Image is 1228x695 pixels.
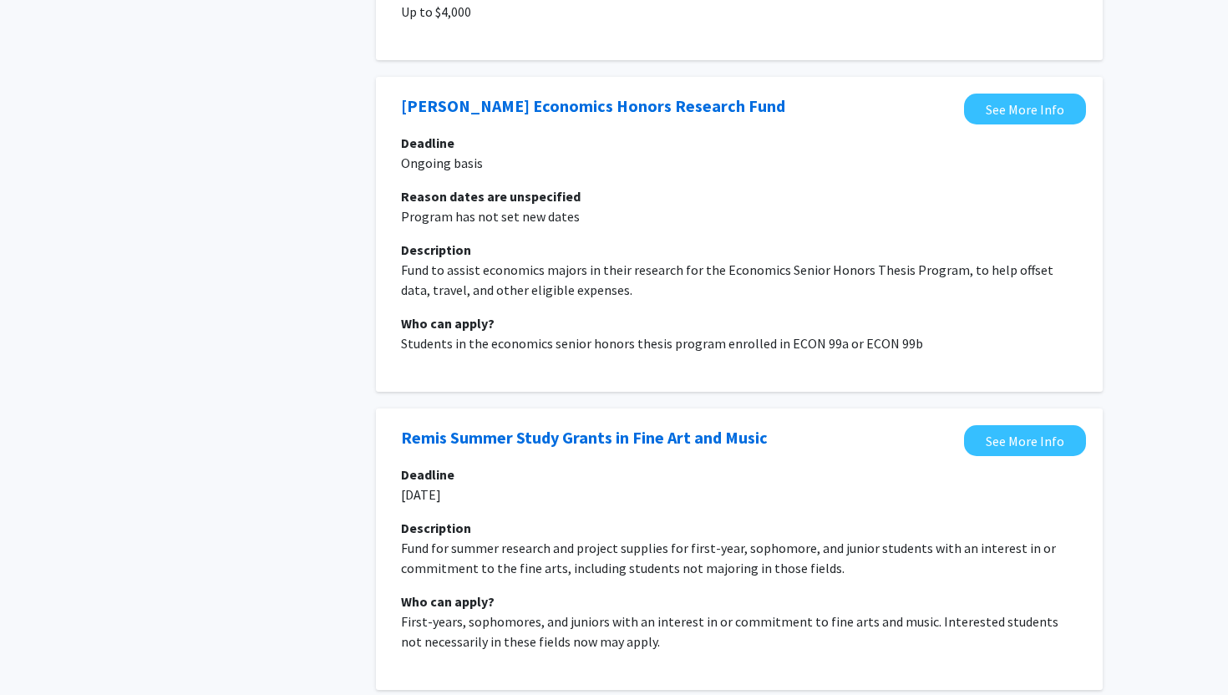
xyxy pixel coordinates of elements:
b: Deadline [401,134,454,151]
b: Who can apply? [401,315,495,332]
p: Fund for summer research and project supplies for first-year, sophomore, and junior students with... [401,538,1078,578]
b: Who can apply? [401,593,495,610]
p: [DATE] [401,484,1078,505]
b: Description [401,520,471,536]
p: Program has not set new dates [401,206,1078,226]
b: Reason dates are unspecified [401,188,581,205]
a: Opens in a new tab [401,94,785,119]
p: Fund to assist economics majors in their research for the Economics Senior Honors Thesis Program,... [401,260,1078,300]
iframe: Chat [13,620,71,682]
b: Deadline [401,466,454,483]
p: Students in the economics senior honors thesis program enrolled in ECON 99a or ECON 99b [401,333,1078,353]
a: Opens in a new tab [964,425,1086,456]
p: First-years, sophomores, and juniors with an interest in or commitment to fine arts and music. In... [401,611,1078,652]
b: Description [401,241,471,258]
a: Opens in a new tab [964,94,1086,124]
p: Up to $4,000 [401,2,1078,22]
p: Ongoing basis [401,153,1078,173]
a: Opens in a new tab [401,425,768,450]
